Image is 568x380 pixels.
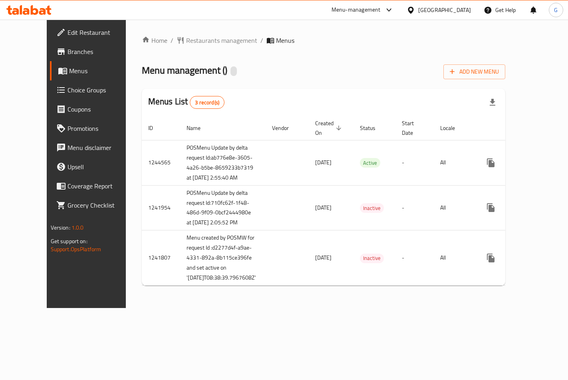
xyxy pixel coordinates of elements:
[50,23,141,42] a: Edit Restaurant
[418,6,471,14] div: [GEOGRAPHIC_DATA]
[500,153,520,172] button: Change Status
[360,204,384,213] span: Inactive
[71,222,84,233] span: 1.0.0
[50,100,141,119] a: Coupons
[483,93,502,112] div: Export file
[500,248,520,268] button: Change Status
[180,140,266,185] td: POSMenu Update by delta request Id:ab776e8e-3605-4a26-b5be-8659233b7319 at [DATE] 2:55:40 AM
[177,36,257,45] a: Restaurants management
[68,47,135,56] span: Branches
[360,123,386,133] span: Status
[68,104,135,114] span: Coupons
[50,119,141,138] a: Promotions
[395,230,434,286] td: -
[171,36,173,45] li: /
[50,176,141,196] a: Coverage Report
[190,99,224,106] span: 3 record(s)
[51,244,101,254] a: Support.OpsPlatform
[50,157,141,176] a: Upsell
[187,123,211,133] span: Name
[142,185,180,230] td: 1241954
[475,116,564,140] th: Actions
[332,5,381,15] div: Menu-management
[360,254,384,263] span: Inactive
[148,96,224,109] h2: Menus List
[50,196,141,215] a: Grocery Checklist
[260,36,263,45] li: /
[500,198,520,217] button: Change Status
[360,158,380,168] span: Active
[481,153,500,172] button: more
[142,36,506,45] nav: breadcrumb
[50,138,141,157] a: Menu disclaimer
[434,230,475,286] td: All
[443,64,505,79] button: Add New Menu
[554,6,558,14] span: G
[50,61,141,80] a: Menus
[142,230,180,286] td: 1241807
[395,140,434,185] td: -
[142,61,227,79] span: Menu management ( )
[434,140,475,185] td: All
[69,66,135,76] span: Menus
[450,67,499,77] span: Add New Menu
[142,140,180,185] td: 1244565
[180,230,266,286] td: Menu created by POSMW for request Id :d2277d4f-a9ae-4331-892a-8b115ce396fe and set active on '[DA...
[51,236,87,246] span: Get support on:
[68,143,135,152] span: Menu disclaimer
[68,181,135,191] span: Coverage Report
[315,252,332,263] span: [DATE]
[142,36,167,45] a: Home
[315,202,332,213] span: [DATE]
[481,198,500,217] button: more
[51,222,70,233] span: Version:
[434,185,475,230] td: All
[440,123,465,133] span: Locale
[190,96,224,109] div: Total records count
[272,123,299,133] span: Vendor
[481,248,500,268] button: more
[142,116,564,286] table: enhanced table
[148,123,163,133] span: ID
[50,80,141,100] a: Choice Groups
[186,36,257,45] span: Restaurants management
[68,124,135,133] span: Promotions
[68,85,135,95] span: Choice Groups
[180,185,266,230] td: POSMenu Update by delta request Id:710fc62f-1f48-486d-9f09-0bcf2444980e at [DATE] 2:05:52 PM
[402,118,424,138] span: Start Date
[68,162,135,172] span: Upsell
[50,42,141,61] a: Branches
[68,200,135,210] span: Grocery Checklist
[68,28,135,37] span: Edit Restaurant
[395,185,434,230] td: -
[315,157,332,168] span: [DATE]
[315,118,344,138] span: Created On
[276,36,294,45] span: Menus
